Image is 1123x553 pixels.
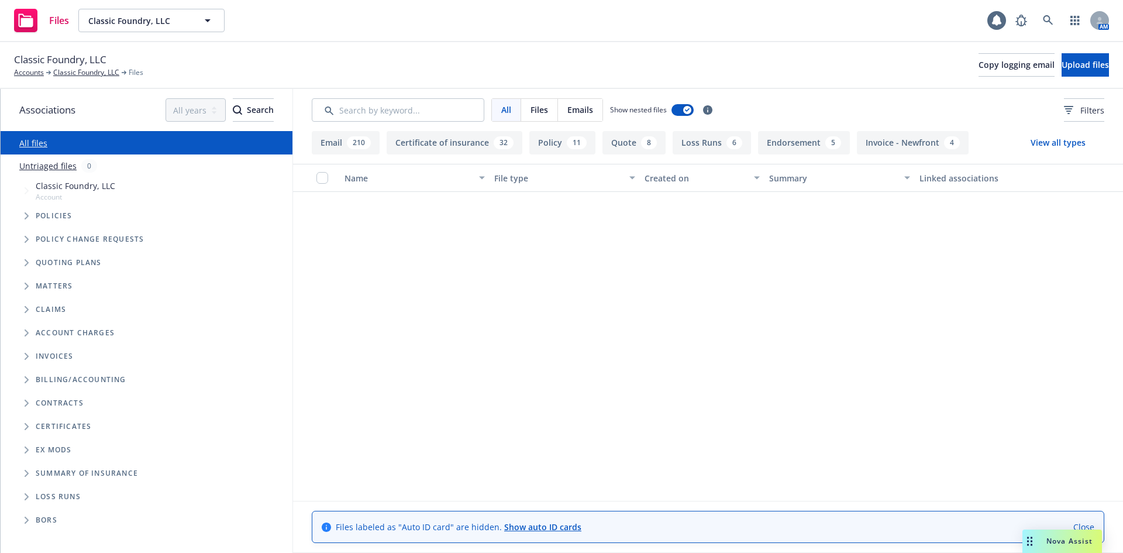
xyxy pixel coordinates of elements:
[494,136,514,149] div: 32
[1063,9,1087,32] a: Switch app
[36,376,126,383] span: Billing/Accounting
[726,136,742,149] div: 6
[825,136,841,149] div: 5
[1022,530,1037,553] div: Drag to move
[919,172,1060,184] div: Linked associations
[36,306,66,313] span: Claims
[36,259,102,266] span: Quoting plans
[129,67,143,78] span: Files
[36,180,115,192] span: Classic Foundry, LLC
[312,131,380,154] button: Email
[36,517,57,524] span: BORs
[36,446,71,454] span: Ex Mods
[14,67,44,78] a: Accounts
[36,493,81,500] span: Loss Runs
[1073,521,1094,533] a: Close
[567,136,587,149] div: 11
[610,105,667,115] span: Show nested files
[944,136,960,149] div: 4
[1064,98,1104,122] button: Filters
[1080,104,1104,116] span: Filters
[641,136,657,149] div: 8
[769,172,897,184] div: Summary
[529,131,595,154] button: Policy
[78,9,225,32] button: Classic Foundry, LLC
[347,136,371,149] div: 210
[36,329,115,336] span: Account charges
[1046,536,1093,546] span: Nova Assist
[1064,104,1104,116] span: Filters
[387,131,522,154] button: Certificate of insurance
[19,160,77,172] a: Untriaged files
[645,172,747,184] div: Created on
[19,138,47,149] a: All files
[1,177,292,368] div: Tree Example
[9,4,74,37] a: Files
[312,98,484,122] input: Search by keyword...
[979,53,1055,77] button: Copy logging email
[49,16,69,25] span: Files
[764,164,914,192] button: Summary
[602,131,666,154] button: Quote
[233,99,274,121] div: Search
[36,470,138,477] span: Summary of insurance
[1,368,292,532] div: Folder Tree Example
[1062,53,1109,77] button: Upload files
[1036,9,1060,32] a: Search
[1022,530,1102,553] button: Nova Assist
[345,172,472,184] div: Name
[1010,9,1033,32] a: Report a Bug
[88,15,190,27] span: Classic Foundry, LLC
[316,172,328,184] input: Select all
[979,59,1055,70] span: Copy logging email
[36,353,74,360] span: Invoices
[233,98,274,122] button: SearchSearch
[857,131,969,154] button: Invoice - Newfront
[758,131,850,154] button: Endorsement
[14,52,106,67] span: Classic Foundry, LLC
[36,400,84,407] span: Contracts
[915,164,1065,192] button: Linked associations
[53,67,119,78] a: Classic Foundry, LLC
[501,104,511,116] span: All
[233,105,242,115] svg: Search
[490,164,639,192] button: File type
[531,104,548,116] span: Files
[504,521,581,533] a: Show auto ID cards
[36,212,73,219] span: Policies
[19,102,75,118] span: Associations
[36,192,115,202] span: Account
[36,283,73,290] span: Matters
[36,423,91,430] span: Certificates
[567,104,593,116] span: Emails
[336,521,581,533] span: Files labeled as "Auto ID card" are hidden.
[1012,131,1104,154] button: View all types
[673,131,751,154] button: Loss Runs
[81,159,97,173] div: 0
[1062,59,1109,70] span: Upload files
[494,172,622,184] div: File type
[340,164,490,192] button: Name
[640,164,765,192] button: Created on
[36,236,144,243] span: Policy change requests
